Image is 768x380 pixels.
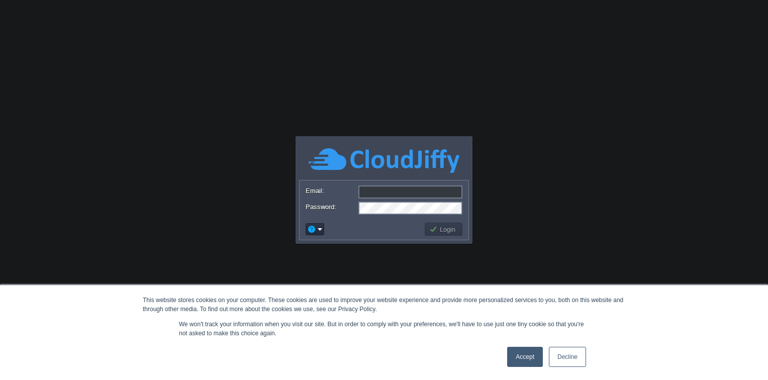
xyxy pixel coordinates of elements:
[309,147,459,174] img: CloudJiffy
[179,320,589,338] p: We won't track your information when you visit our site. But in order to comply with your prefere...
[549,347,586,367] a: Decline
[143,296,625,314] div: This website stores cookies on your computer. These cookies are used to improve your website expe...
[306,185,357,196] label: Email:
[306,202,357,212] label: Password:
[429,225,458,234] button: Login
[507,347,543,367] a: Accept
